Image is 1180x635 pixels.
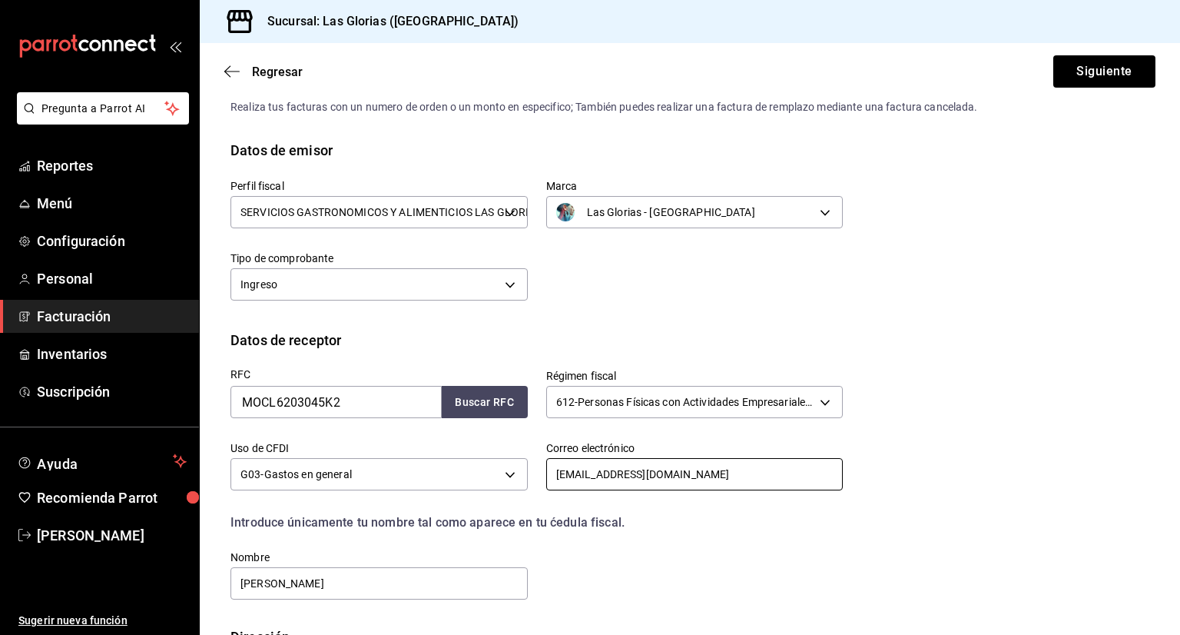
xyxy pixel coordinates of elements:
[230,196,528,228] div: SERVICIOS GASTRONOMICOS Y ALIMENTICIOS LAS GLORIAS
[230,443,528,454] label: Uso de CFDI
[230,140,333,161] div: Datos de emisor
[37,344,187,364] span: Inventarios
[556,203,575,221] img: RT.jpg
[41,101,165,117] span: Pregunta a Parrot AI
[255,12,519,31] h3: Sucursal: Las Glorias ([GEOGRAPHIC_DATA])
[224,65,303,79] button: Regresar
[230,330,341,351] div: Datos de receptor
[546,371,844,381] label: Régimen fiscal
[556,394,815,410] span: 612 - Personas Físicas con Actividades Empresariales y Profesionales
[169,40,181,52] button: open_drawer_menu
[230,514,843,532] div: Introduce únicamente tu nombre tal como aparece en tu ćedula fiscal.
[240,467,352,482] span: G03 - Gastos en general
[546,443,844,454] label: Correo electrónico
[587,204,755,220] span: Las Glorias - [GEOGRAPHIC_DATA]
[37,381,187,402] span: Suscripción
[37,487,187,508] span: Recomienda Parrot
[17,92,189,125] button: Pregunta a Parrot AI
[240,277,277,292] span: Ingreso
[546,181,844,191] label: Marca
[230,369,528,380] label: RFC
[230,99,1149,115] div: Realiza tus facturas con un numero de orden o un monto en especifico; También puedes realizar una...
[230,552,528,563] label: Nombre
[37,306,187,327] span: Facturación
[230,181,528,191] label: Perfil fiscal
[37,452,167,470] span: Ayuda
[37,155,187,176] span: Reportes
[37,268,187,289] span: Personal
[37,231,187,251] span: Configuración
[37,525,187,546] span: [PERSON_NAME]
[442,386,528,418] button: Buscar RFC
[252,65,303,79] span: Regresar
[37,193,187,214] span: Menú
[1053,55,1155,88] button: Siguiente
[230,253,528,264] label: Tipo de comprobante
[11,111,189,128] a: Pregunta a Parrot AI
[18,613,187,629] span: Sugerir nueva función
